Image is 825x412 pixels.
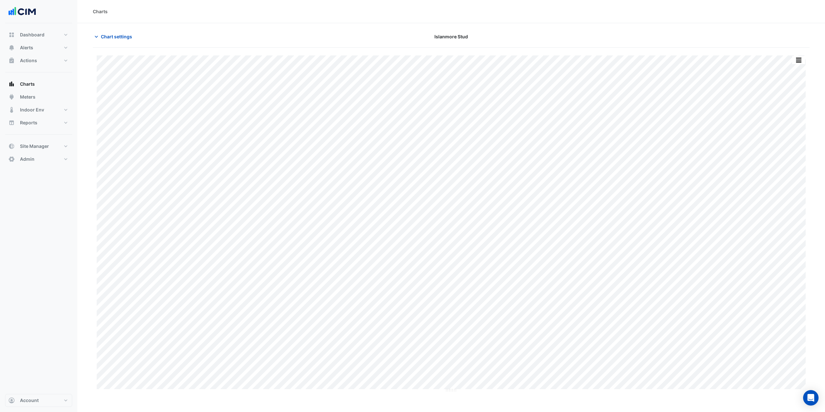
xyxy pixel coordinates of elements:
span: Dashboard [20,32,44,38]
span: Site Manager [20,143,49,149]
span: Account [20,397,39,404]
app-icon: Meters [8,94,15,100]
span: Islanmore Stud [434,33,468,40]
span: Meters [20,94,35,100]
app-icon: Indoor Env [8,107,15,113]
span: Admin [20,156,34,162]
button: Chart settings [93,31,136,42]
span: Reports [20,120,37,126]
button: Site Manager [5,140,72,153]
span: Actions [20,57,37,64]
app-icon: Charts [8,81,15,87]
div: Open Intercom Messenger [803,390,819,406]
button: Reports [5,116,72,129]
button: Actions [5,54,72,67]
button: Account [5,394,72,407]
button: Indoor Env [5,103,72,116]
img: Company Logo [8,5,37,18]
button: Meters [5,91,72,103]
app-icon: Reports [8,120,15,126]
button: More Options [792,56,805,64]
app-icon: Admin [8,156,15,162]
span: Indoor Env [20,107,44,113]
button: Admin [5,153,72,166]
div: Charts [93,8,108,15]
button: Dashboard [5,28,72,41]
span: Chart settings [101,33,132,40]
app-icon: Site Manager [8,143,15,149]
app-icon: Actions [8,57,15,64]
app-icon: Alerts [8,44,15,51]
app-icon: Dashboard [8,32,15,38]
button: Alerts [5,41,72,54]
span: Charts [20,81,35,87]
button: Charts [5,78,72,91]
span: Alerts [20,44,33,51]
